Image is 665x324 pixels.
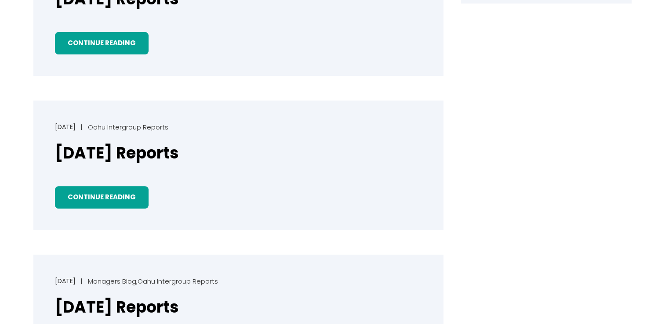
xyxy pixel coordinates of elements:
[55,277,76,285] a: [DATE]
[55,186,149,209] a: Continue Reading
[88,277,136,286] a: Managers Blog
[88,122,168,132] a: Oahu Intergroup Reports
[138,277,218,286] a: Oahu Intergroup Reports
[55,122,76,131] a: [DATE]
[55,297,179,318] a: [DATE] Reports
[55,143,179,164] a: [DATE] Reports
[136,277,138,286] span: ,
[55,32,149,54] a: Continue Reading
